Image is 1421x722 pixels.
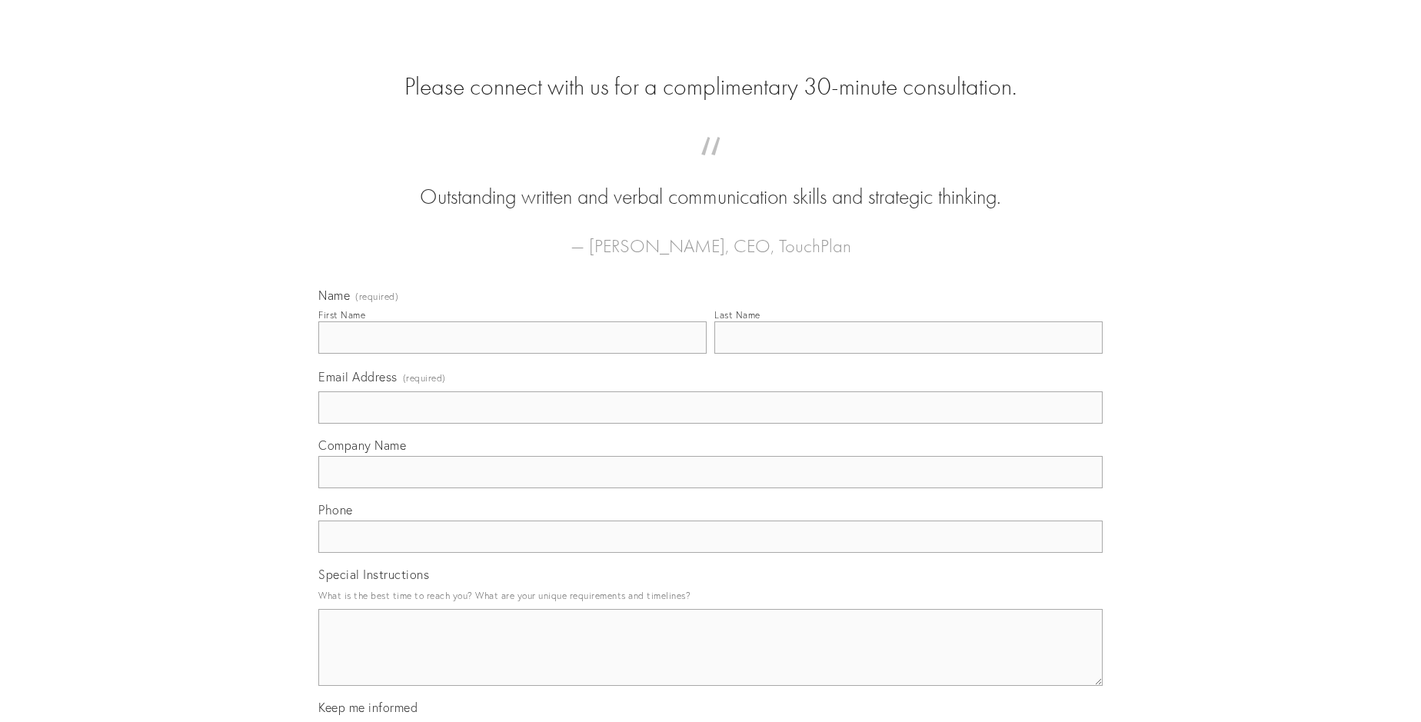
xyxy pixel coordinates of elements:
span: “ [343,152,1078,182]
p: What is the best time to reach you? What are your unique requirements and timelines? [318,585,1103,606]
h2: Please connect with us for a complimentary 30-minute consultation. [318,72,1103,101]
span: (required) [403,368,446,388]
span: Keep me informed [318,700,418,715]
div: Last Name [714,309,760,321]
span: Phone [318,502,353,517]
span: Email Address [318,369,398,384]
span: Company Name [318,438,406,453]
figcaption: — [PERSON_NAME], CEO, TouchPlan [343,212,1078,261]
div: First Name [318,309,365,321]
span: (required) [355,292,398,301]
span: Special Instructions [318,567,429,582]
span: Name [318,288,350,303]
blockquote: Outstanding written and verbal communication skills and strategic thinking. [343,152,1078,212]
